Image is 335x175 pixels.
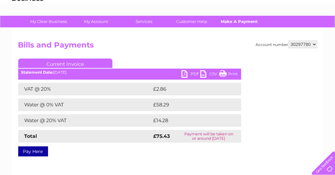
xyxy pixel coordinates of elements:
[21,70,54,75] b: Statement Date:
[18,146,48,156] a: Pay Here
[154,133,170,139] strong: £75.43
[18,83,152,95] td: VAT @ 20%
[213,16,265,27] a: Make A Payment
[280,27,289,31] a: Blog
[118,16,170,27] a: Services
[18,41,317,53] h2: Bills and Payments
[18,99,152,111] td: Water @ 0% VAT
[219,70,238,79] a: Print
[19,3,316,31] div: Clear Business is a trading name of Verastar Limited (registered in [GEOGRAPHIC_DATA] No. 3667643...
[256,41,317,48] div: Account number
[152,99,229,111] td: £58.29
[258,27,277,31] a: Telecoms
[293,27,309,31] a: Contact
[200,70,219,79] a: CSV
[217,3,260,11] a: 0333 014 3131
[181,70,200,79] a: PDF
[166,16,218,27] a: Customer Help
[12,16,44,36] img: logo.png
[152,83,227,95] td: £2.86
[70,16,122,27] a: My Account
[24,133,37,139] strong: Total
[18,59,112,68] a: Current Invoice
[176,130,241,143] td: Payment will be taken on or around [DATE]
[18,70,241,75] div: [DATE]
[23,16,74,27] a: My Clear Business
[314,27,329,31] a: Log out
[224,27,236,31] a: Water
[152,114,228,127] td: £14.28
[240,27,254,31] a: Energy
[18,114,152,127] td: Water @ 20% VAT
